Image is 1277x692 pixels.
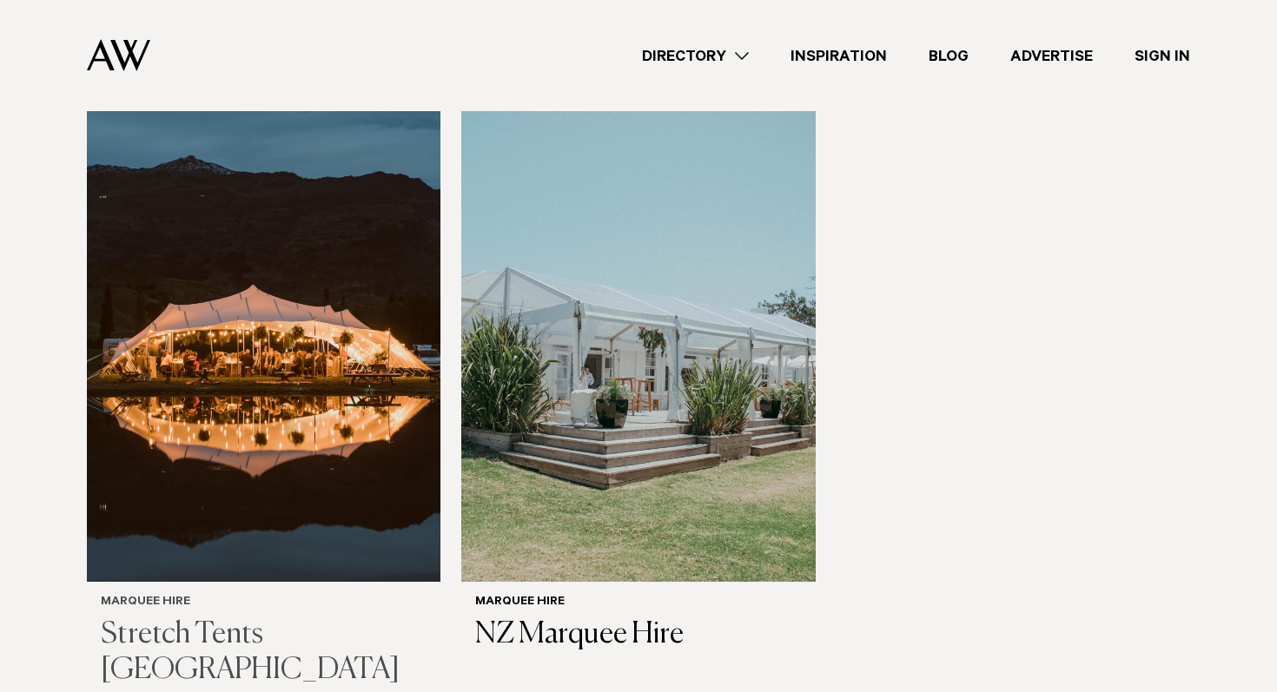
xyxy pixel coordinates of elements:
[1114,44,1211,68] a: Sign In
[461,108,815,667] a: Auckland Weddings Marquee Hire | NZ Marquee Hire Marquee Hire NZ Marquee Hire
[989,44,1114,68] a: Advertise
[908,44,989,68] a: Blog
[770,44,908,68] a: Inspiration
[461,108,815,582] img: Auckland Weddings Marquee Hire | NZ Marquee Hire
[87,39,150,71] img: Auckland Weddings Logo
[475,596,801,610] h6: Marquee Hire
[475,617,801,653] h3: NZ Marquee Hire
[101,596,427,610] h6: Marquee Hire
[87,108,440,582] img: Auckland Weddings Marquee Hire | Stretch Tents Auckland
[101,617,427,689] h3: Stretch Tents [GEOGRAPHIC_DATA]
[621,44,770,68] a: Directory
